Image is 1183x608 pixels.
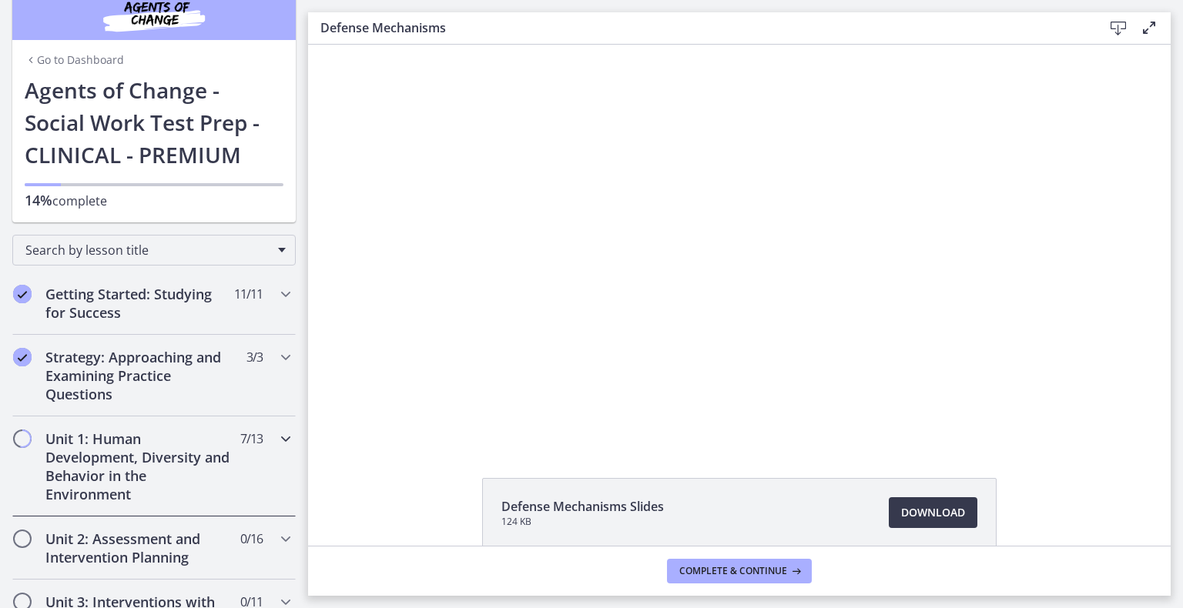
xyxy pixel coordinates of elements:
[45,429,233,503] h2: Unit 1: Human Development, Diversity and Behavior in the Environment
[25,191,52,209] span: 14%
[240,429,263,448] span: 7 / 13
[901,503,965,522] span: Download
[25,52,124,68] a: Go to Dashboard
[246,348,263,366] span: 3 / 3
[25,242,270,259] span: Search by lesson title
[308,45,1171,443] iframe: Video Lesson
[25,74,283,171] h1: Agents of Change - Social Work Test Prep - CLINICAL - PREMIUM
[889,497,977,528] a: Download
[12,235,296,266] div: Search by lesson title
[45,285,233,322] h2: Getting Started: Studying for Success
[240,529,263,548] span: 0 / 16
[234,285,263,303] span: 11 / 11
[13,348,32,366] i: Completed
[13,285,32,303] i: Completed
[667,559,812,583] button: Complete & continue
[320,18,1078,37] h3: Defense Mechanisms
[501,497,664,516] span: Defense Mechanisms Slides
[501,516,664,528] span: 124 KB
[45,529,233,566] h2: Unit 2: Assessment and Intervention Planning
[45,348,233,403] h2: Strategy: Approaching and Examining Practice Questions
[679,565,787,577] span: Complete & continue
[25,191,283,210] p: complete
